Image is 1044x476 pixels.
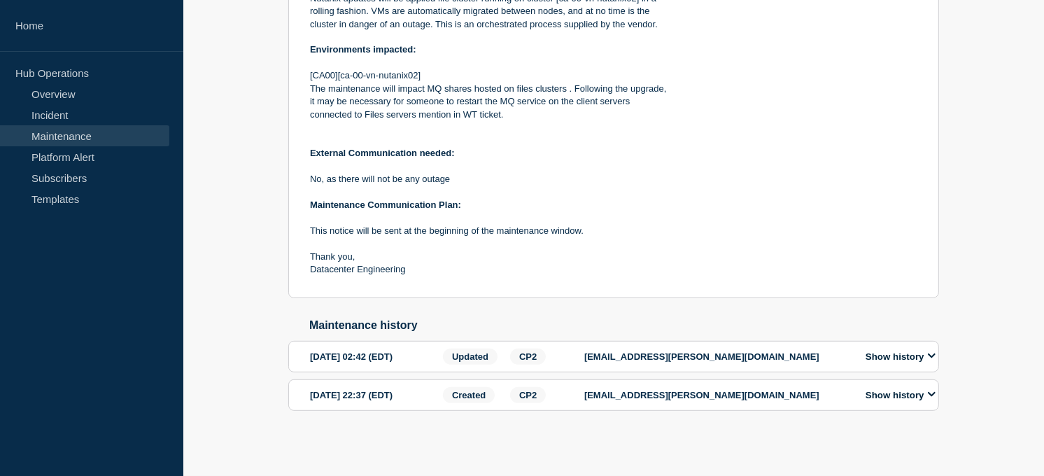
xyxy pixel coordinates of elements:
span: Updated [443,349,498,365]
span: CP2 [510,349,546,365]
span: CP2 [510,387,546,403]
p: No, as there will not be any outage [310,173,671,185]
strong: Maintenance Communication Plan: [310,199,461,210]
h2: Maintenance history [309,319,939,332]
strong: Environments impacted: [310,44,416,55]
div: [DATE] 02:42 (EDT) [310,349,439,365]
button: Show history [861,351,940,363]
p: [CA00][ca-00-vn-nutanix02] [310,69,671,82]
p: Datacenter Engineering [310,263,671,276]
p: [EMAIL_ADDRESS][PERSON_NAME][DOMAIN_NAME] [584,351,850,362]
div: [DATE] 22:37 (EDT) [310,387,439,403]
p: Thank you, [310,251,671,263]
button: Show history [861,389,940,401]
strong: External Communication needed: [310,148,455,158]
p: This notice will be sent at the beginning of the maintenance window. [310,225,671,237]
span: Created [443,387,495,403]
p: [EMAIL_ADDRESS][PERSON_NAME][DOMAIN_NAME] [584,390,850,400]
p: The maintenance will impact MQ shares hosted on files clusters . Following the upgrade, it may be... [310,83,671,121]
